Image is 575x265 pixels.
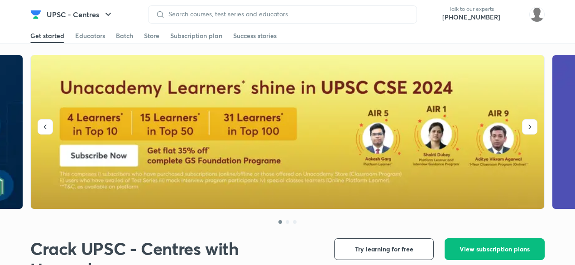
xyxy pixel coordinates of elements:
img: avatar [508,7,522,22]
a: [PHONE_NUMBER] [442,13,500,22]
img: SAKSHI AGRAWAL [529,7,545,22]
span: View subscription plans [460,245,530,254]
button: View subscription plans [445,238,545,260]
a: Store [144,29,159,43]
img: call-us [424,5,442,24]
a: Get started [30,29,64,43]
input: Search courses, test series and educators [165,10,409,18]
button: UPSC - Centres [41,5,119,24]
div: Success stories [233,31,277,40]
span: Try learning for free [355,245,413,254]
p: Talk to our experts [442,5,500,13]
div: Educators [75,31,105,40]
a: Educators [75,29,105,43]
div: Get started [30,31,64,40]
button: Try learning for free [334,238,434,260]
div: Store [144,31,159,40]
a: Subscription plan [170,29,222,43]
div: Subscription plan [170,31,222,40]
a: Success stories [233,29,277,43]
img: Company Logo [30,9,41,20]
div: Batch [116,31,133,40]
a: Batch [116,29,133,43]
